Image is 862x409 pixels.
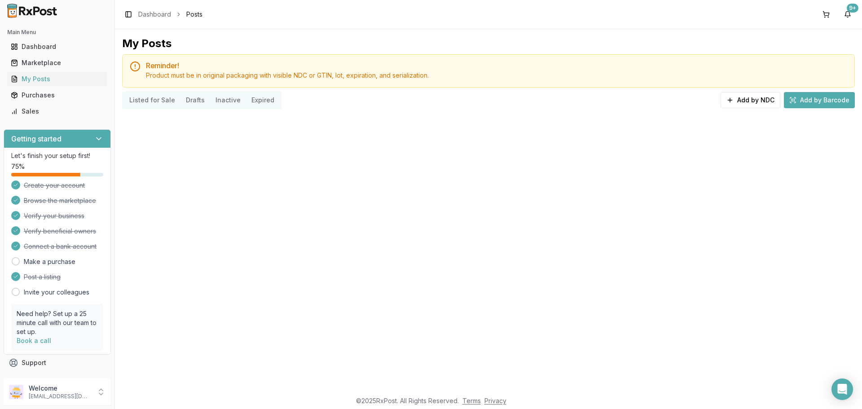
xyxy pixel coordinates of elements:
span: Connect a bank account [24,242,97,251]
button: Purchases [4,88,111,102]
a: Sales [7,103,107,119]
button: Marketplace [4,56,111,70]
div: 9+ [847,4,858,13]
a: Book a call [17,337,51,344]
span: Verify your business [24,211,84,220]
span: Post a listing [24,273,61,281]
span: Browse the marketplace [24,196,96,205]
button: Expired [246,93,280,107]
button: Feedback [4,371,111,387]
a: Purchases [7,87,107,103]
a: Dashboard [7,39,107,55]
button: Sales [4,104,111,119]
a: Dashboard [138,10,171,19]
button: Add by NDC [721,92,780,108]
img: User avatar [9,385,23,399]
button: Dashboard [4,40,111,54]
div: Purchases [11,91,104,100]
span: 75 % [11,162,25,171]
p: Need help? Set up a 25 minute call with our team to set up. [17,309,98,336]
div: My Posts [122,36,172,51]
img: RxPost Logo [4,4,61,18]
button: My Posts [4,72,111,86]
div: Marketplace [11,58,104,67]
span: Create your account [24,181,85,190]
div: Product must be in original packaging with visible NDC or GTIN, lot, expiration, and serialization. [146,71,847,80]
span: Posts [186,10,202,19]
button: Support [4,355,111,371]
a: Privacy [484,397,506,405]
a: Terms [462,397,481,405]
h3: Getting started [11,133,62,144]
button: Drafts [180,93,210,107]
h5: Reminder! [146,62,847,69]
span: Feedback [22,374,52,383]
a: Invite your colleagues [24,288,89,297]
div: Dashboard [11,42,104,51]
span: Verify beneficial owners [24,227,96,236]
p: [EMAIL_ADDRESS][DOMAIN_NAME] [29,393,91,400]
p: Welcome [29,384,91,393]
a: Marketplace [7,55,107,71]
button: 9+ [840,7,855,22]
a: My Posts [7,71,107,87]
h2: Main Menu [7,29,107,36]
button: Listed for Sale [124,93,180,107]
div: My Posts [11,75,104,84]
nav: breadcrumb [138,10,202,19]
div: Sales [11,107,104,116]
p: Let's finish your setup first! [11,151,103,160]
div: Open Intercom Messenger [831,378,853,400]
button: Add by Barcode [784,92,855,108]
a: Make a purchase [24,257,75,266]
button: Inactive [210,93,246,107]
